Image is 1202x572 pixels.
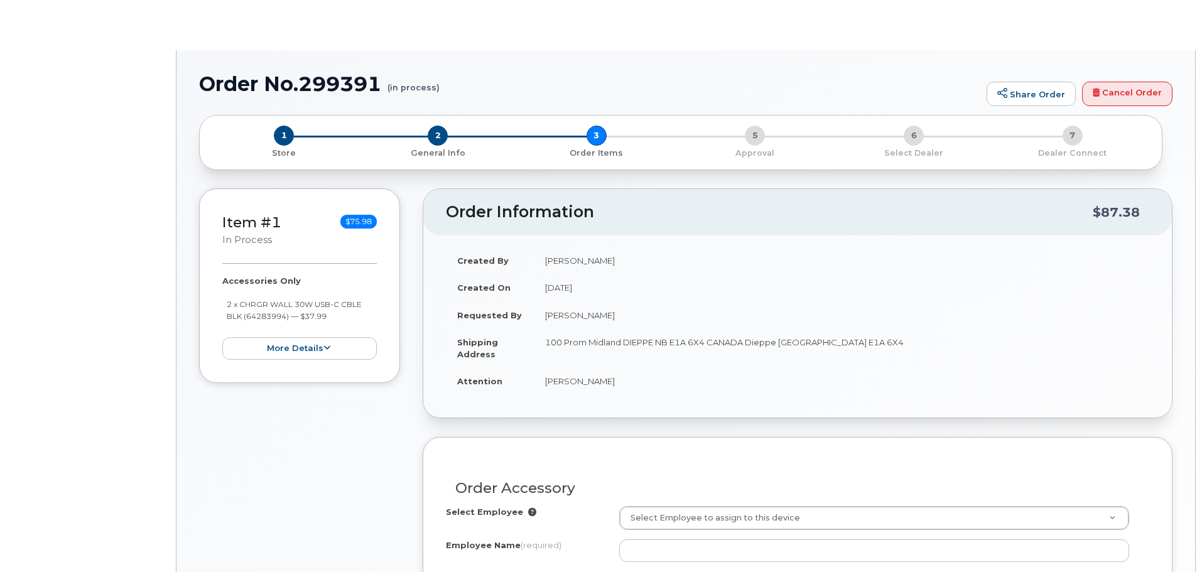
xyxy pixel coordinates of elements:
td: 100 Prom Midland DIEPPE NB E1A 6X4 CANADA Dieppe [GEOGRAPHIC_DATA] E1A 6X4 [534,328,1149,367]
span: $75.98 [340,215,377,229]
a: 2 General Info [359,146,517,159]
span: (required) [521,540,561,550]
button: more details [222,337,377,360]
td: [PERSON_NAME] [534,301,1149,329]
span: Select Employee to assign to this device [623,512,800,524]
div: $87.38 [1093,200,1140,224]
small: in process [222,234,272,246]
a: 1 Store [210,146,359,159]
td: [DATE] [534,274,1149,301]
strong: Attention [457,376,502,386]
td: [PERSON_NAME] [534,367,1149,395]
strong: Accessories Only [222,276,301,286]
label: Employee Name [446,539,561,551]
strong: Created On [457,283,511,293]
a: Share Order [987,82,1076,107]
strong: Created By [457,256,509,266]
p: Store [215,148,354,159]
input: Please fill out this field [619,539,1129,562]
span: 2 [428,126,448,146]
small: (in process) [387,73,440,92]
a: Cancel Order [1082,82,1172,107]
strong: Shipping Address [457,337,498,359]
p: General Info [364,148,512,159]
strong: Requested By [457,310,522,320]
label: Select Employee [446,506,523,518]
a: Select Employee to assign to this device [620,507,1129,529]
h2: Order Information [446,203,1093,221]
h3: Order Accessory [455,480,1140,496]
td: [PERSON_NAME] [534,247,1149,274]
i: Selection will overwrite employee Name, Number, City and Business Units inputs [528,508,536,516]
small: 2 x CHRGR WALL 30W USB-C CBLE BLK (64283994) — $37.99 [227,299,362,321]
h1: Order No.299391 [199,73,980,95]
a: Item #1 [222,213,281,231]
span: 1 [274,126,294,146]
